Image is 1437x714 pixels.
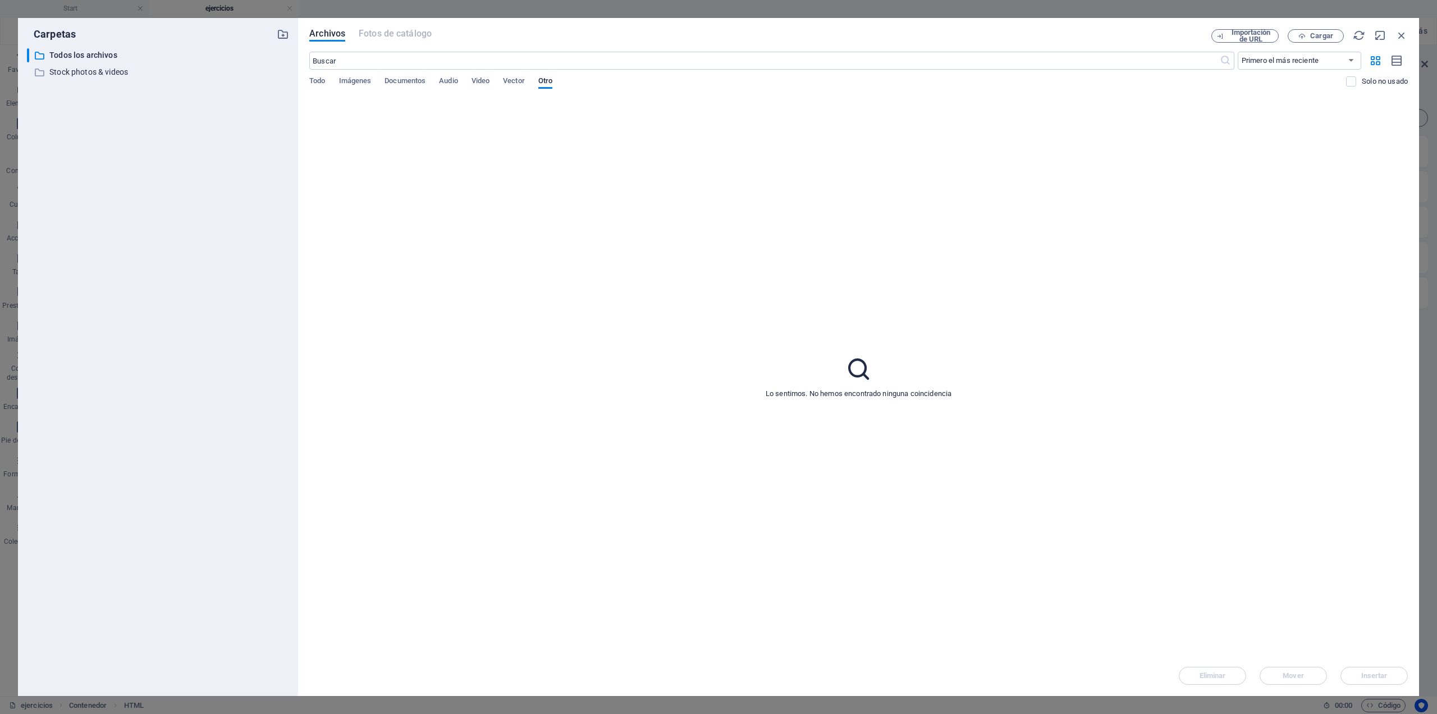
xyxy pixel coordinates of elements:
[503,74,525,90] span: Vector
[309,74,325,90] span: Todo
[766,389,951,399] p: Lo sentimos. No hemos encontrado ninguna coincidencia
[1374,29,1386,42] i: Minimizar
[1353,29,1365,42] i: Volver a cargar
[385,74,425,90] span: Documentos
[49,66,268,79] p: Stock photos & videos
[439,74,457,90] span: Audio
[49,49,268,62] p: Todos los archivos
[4,4,79,14] a: Skip to main content
[1310,33,1333,39] span: Cargar
[1228,29,1274,43] span: Importación de URL
[1211,29,1279,43] button: Importación de URL
[1362,76,1408,87] p: Solo muestra los archivos que no están usándose en el sitio web. Los archivos añadidos durante es...
[538,74,552,90] span: Otro
[339,74,372,90] span: Imágenes
[1395,29,1408,42] i: Cerrar
[27,65,289,79] div: Stock photos & videos
[277,28,289,40] i: Crear carpeta
[359,27,432,40] span: Este tipo de archivo no es soportado por este elemento
[27,27,76,42] p: Carpetas
[27,48,29,62] div: ​
[472,74,489,90] span: Video
[1288,29,1344,43] button: Cargar
[309,52,1219,70] input: Buscar
[309,27,345,40] span: Archivos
